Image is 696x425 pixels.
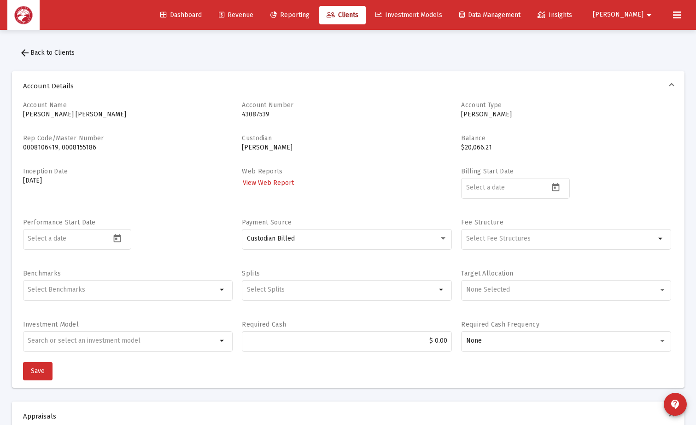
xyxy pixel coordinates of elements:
button: Open calendar [111,231,124,245]
a: Investment Models [368,6,450,24]
a: Insights [530,6,579,24]
p: [PERSON_NAME] [242,143,452,152]
label: Web Reports [242,167,282,175]
label: Required Cash Frequency [461,321,539,328]
label: Inception Date [23,167,68,175]
label: Account Name [23,101,67,109]
a: View Web Report [242,176,295,190]
mat-icon: arrow_drop_down [643,6,655,24]
mat-chip-list: Selection [247,284,436,295]
input: Select a date [466,184,549,191]
span: None Selected [466,286,510,293]
span: Save [31,367,45,375]
img: Dashboard [14,6,33,24]
label: Required Cash [242,321,286,328]
label: Payment Source [242,218,292,226]
span: Appraisals [23,412,670,421]
input: Select Splits [247,286,436,293]
mat-icon: contact_support [670,399,681,410]
span: Investment Models [375,11,442,19]
p: 43087539 [242,110,452,119]
mat-chip-list: Selection [466,233,655,244]
label: Custodian [242,134,272,142]
label: Performance Start Date [23,218,96,226]
label: Account Number [242,101,293,109]
span: Clients [327,11,358,19]
input: Select Fee Structures [466,235,655,242]
input: $2000.00 [247,337,447,345]
span: None [466,337,482,345]
span: Reporting [270,11,310,19]
p: [PERSON_NAME] [461,110,671,119]
span: Insights [538,11,572,19]
div: Account Details [12,101,684,388]
label: Target Allocation [461,270,513,277]
p: [PERSON_NAME] [PERSON_NAME] [23,110,233,119]
span: Back to Clients [19,49,75,57]
a: Clients [319,6,366,24]
a: Revenue [211,6,261,24]
button: [PERSON_NAME] [582,6,666,24]
mat-icon: arrow_drop_down [655,233,667,244]
a: Data Management [452,6,528,24]
button: Open calendar [549,180,562,194]
a: Reporting [263,6,317,24]
label: Splits [242,270,260,277]
span: View Web Report [243,179,294,187]
span: Data Management [459,11,521,19]
input: Select a date [28,235,111,242]
span: Account Details [23,81,670,91]
label: Rep Code/Master Number [23,134,104,142]
p: [DATE] [23,176,233,185]
button: Back to Clients [12,44,82,62]
input: Select Benchmarks [28,286,217,293]
span: Revenue [219,11,253,19]
label: Investment Model [23,321,79,328]
label: Balance [461,134,485,142]
p: $20,066.21 [461,143,671,152]
label: Fee Structure [461,218,503,226]
mat-icon: arrow_drop_down [436,284,447,295]
span: Custodian Billed [247,235,295,242]
span: Dashboard [160,11,202,19]
p: 0008106419, 0008155186 [23,143,233,152]
mat-icon: arrow_drop_down [217,284,228,295]
mat-icon: arrow_back [19,47,30,58]
a: Dashboard [153,6,209,24]
label: Benchmarks [23,270,61,277]
label: Account Type [461,101,502,109]
input: undefined [28,337,217,345]
span: [PERSON_NAME] [593,11,643,19]
label: Billing Start Date [461,167,514,175]
mat-chip-list: Selection [28,284,217,295]
button: Save [23,362,53,380]
mat-expansion-panel-header: Account Details [12,71,684,101]
mat-icon: arrow_drop_down [217,335,228,346]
